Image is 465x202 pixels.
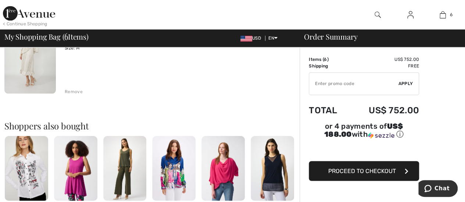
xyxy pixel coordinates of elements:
span: 6 [64,31,68,41]
span: Apply [398,80,413,87]
iframe: Opens a widget where you can chat to one of our agents [418,180,458,198]
img: Sleeveless Scoop Neck Pullover Style 251970 [103,136,147,201]
span: Proceed to Checkout [328,167,396,174]
td: Total [309,98,348,123]
a: 6 [427,10,459,19]
span: 6 [324,57,327,62]
img: US Dollar [240,36,252,41]
div: < Continue Shopping [3,21,47,27]
img: Sleeveless V-Neck Pullover Style 251091 [251,136,294,201]
img: search the website [375,10,381,19]
span: USD [240,36,264,41]
span: EN [268,36,278,41]
span: My Shopping Bag ( Items) [4,33,89,40]
img: Loose Fit Cowl Neck Top Style 251026 [201,136,245,201]
img: Elegant High-Waist Midi Skirt Style 258730U [4,16,56,93]
img: My Bag [440,10,446,19]
h2: Shoppers also bought [4,121,300,130]
img: Sezzle [368,132,394,139]
img: My Info [407,10,414,19]
iframe: PayPal-paypal [309,142,419,158]
a: Sign In [401,10,419,19]
div: or 4 payments ofUS$ 188.00withSezzle Click to learn more about Sezzle [309,123,419,142]
button: Proceed to Checkout [309,161,419,181]
span: US$ 188.00 [324,122,403,139]
img: Button Closure Graphic Print Style 246263U [152,136,196,201]
td: US$ 752.00 [348,98,419,123]
td: Shipping [309,63,348,69]
div: or 4 payments of with [309,123,419,139]
img: Casual Scoop Neck Pullover Style 251971 [54,136,97,201]
td: Items ( ) [309,56,348,63]
span: 6 [450,11,452,18]
img: 1ère Avenue [3,6,55,21]
div: Remove [65,88,83,95]
input: Promo code [309,73,398,95]
td: US$ 752.00 [348,56,419,63]
div: Order Summary [295,33,461,40]
td: Free [348,63,419,69]
img: Button Closure Regular Fit Style 75696 [5,136,48,201]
